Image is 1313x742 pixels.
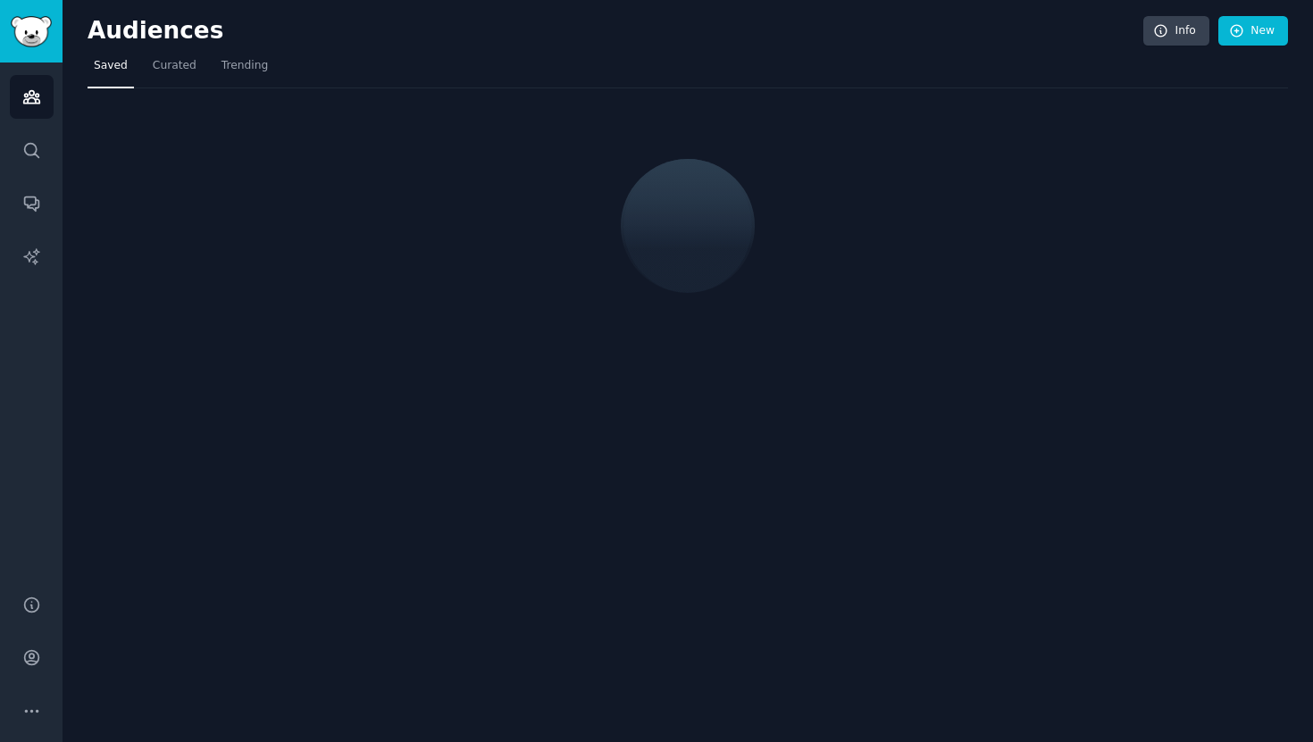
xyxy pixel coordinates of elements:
[1218,16,1288,46] a: New
[88,52,134,88] a: Saved
[153,58,197,74] span: Curated
[88,17,1143,46] h2: Audiences
[11,16,52,47] img: GummySearch logo
[94,58,128,74] span: Saved
[146,52,203,88] a: Curated
[1143,16,1209,46] a: Info
[222,58,268,74] span: Trending
[215,52,274,88] a: Trending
